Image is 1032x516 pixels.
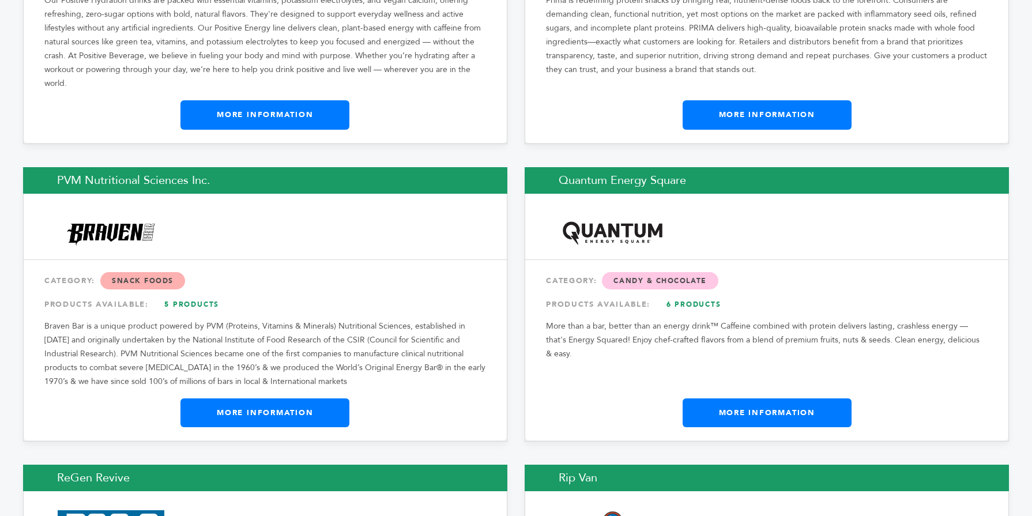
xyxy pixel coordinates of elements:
img: Quantum Energy Square [559,218,666,247]
a: More Information [180,100,349,129]
a: More Information [683,398,852,427]
div: CATEGORY: [546,270,988,291]
h2: ReGen Revive [23,465,507,491]
a: More Information [180,398,349,427]
div: PRODUCTS AVAILABLE: [546,294,988,315]
span: Snack Foods [100,272,185,289]
h2: Rip Van [525,465,1009,491]
h2: PVM Nutritional Sciences Inc. [23,167,507,194]
a: 6 Products [653,294,734,315]
div: PRODUCTS AVAILABLE: [44,294,486,315]
a: 5 Products [152,294,232,315]
div: CATEGORY: [44,270,486,291]
p: More than a bar, better than an energy drink™ Caffeine combined with protein delivers lasting, cr... [546,319,988,361]
p: Braven Bar is a unique product powered by PVM (Proteins, Vitamins & Minerals) Nutritional Science... [44,319,486,389]
span: Candy & Chocolate [602,272,718,289]
h2: Quantum Energy Square [525,167,1009,194]
img: PVM Nutritional Sciences Inc. [58,215,164,250]
a: More Information [683,100,852,129]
